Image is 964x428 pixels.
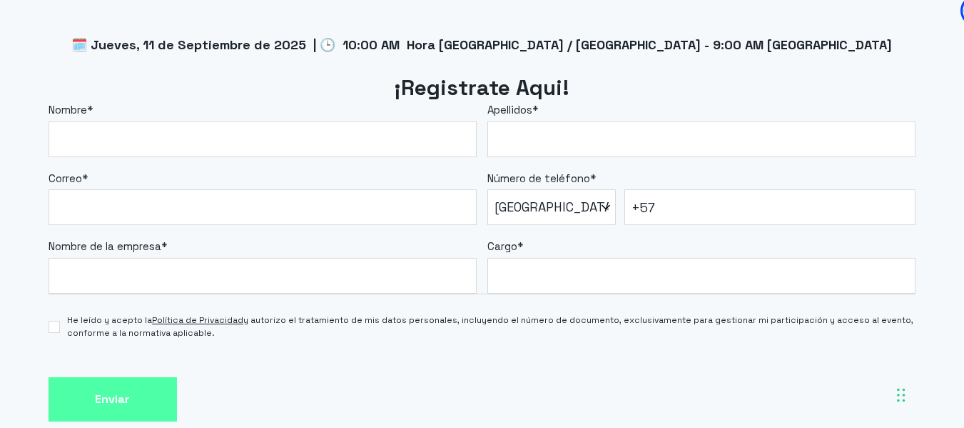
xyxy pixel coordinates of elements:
span: Cargo [487,239,517,253]
span: Correo [49,171,82,185]
span: Número de teléfono [487,171,590,185]
span: He leído y acepto la y autorizo el tratamiento de mis datos personales, incluyendo el número de d... [67,314,915,339]
span: Nombre [49,103,87,116]
h2: ¡Registrate Aqui! [49,74,916,103]
iframe: Chat Widget [893,359,964,428]
span: Apellidos [487,103,532,116]
span: 🗓️ Jueves, 11 de Septiembre de 2025 | 🕒 10:00 AM Hora [GEOGRAPHIC_DATA] / [GEOGRAPHIC_DATA] - 9:0... [71,36,892,53]
div: Widget de chat [893,359,964,428]
span: Nombre de la empresa [49,239,161,253]
div: Arrastrar [897,374,905,417]
a: Política de Privacidad [152,314,243,326]
input: He leído y acepto laPolítica de Privacidady autorizo el tratamiento de mis datos personales, incl... [49,321,61,333]
input: Enviar [49,377,177,422]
